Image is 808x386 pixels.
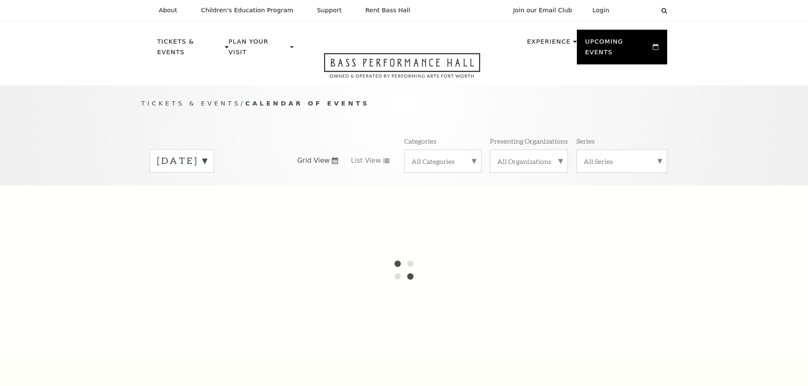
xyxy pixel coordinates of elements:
[297,156,330,165] span: Grid View
[141,98,667,109] p: /
[351,156,381,165] span: List View
[584,157,660,166] label: All Series
[576,136,595,145] p: Series
[157,154,207,167] label: [DATE]
[366,7,411,14] p: Rent Bass Hall
[404,136,436,145] p: Categories
[490,136,568,145] p: Presenting Organizations
[527,36,570,52] p: Experience
[157,36,223,62] p: Tickets & Events
[229,36,288,62] p: Plan Your Visit
[159,7,177,14] p: About
[317,7,342,14] p: Support
[201,7,294,14] p: Children's Education Program
[623,6,653,14] select: Select:
[585,36,651,62] p: Upcoming Events
[245,100,369,107] span: Calendar of Events
[141,100,241,107] span: Tickets & Events
[411,157,474,166] label: All Categories
[497,157,561,166] label: All Organizations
